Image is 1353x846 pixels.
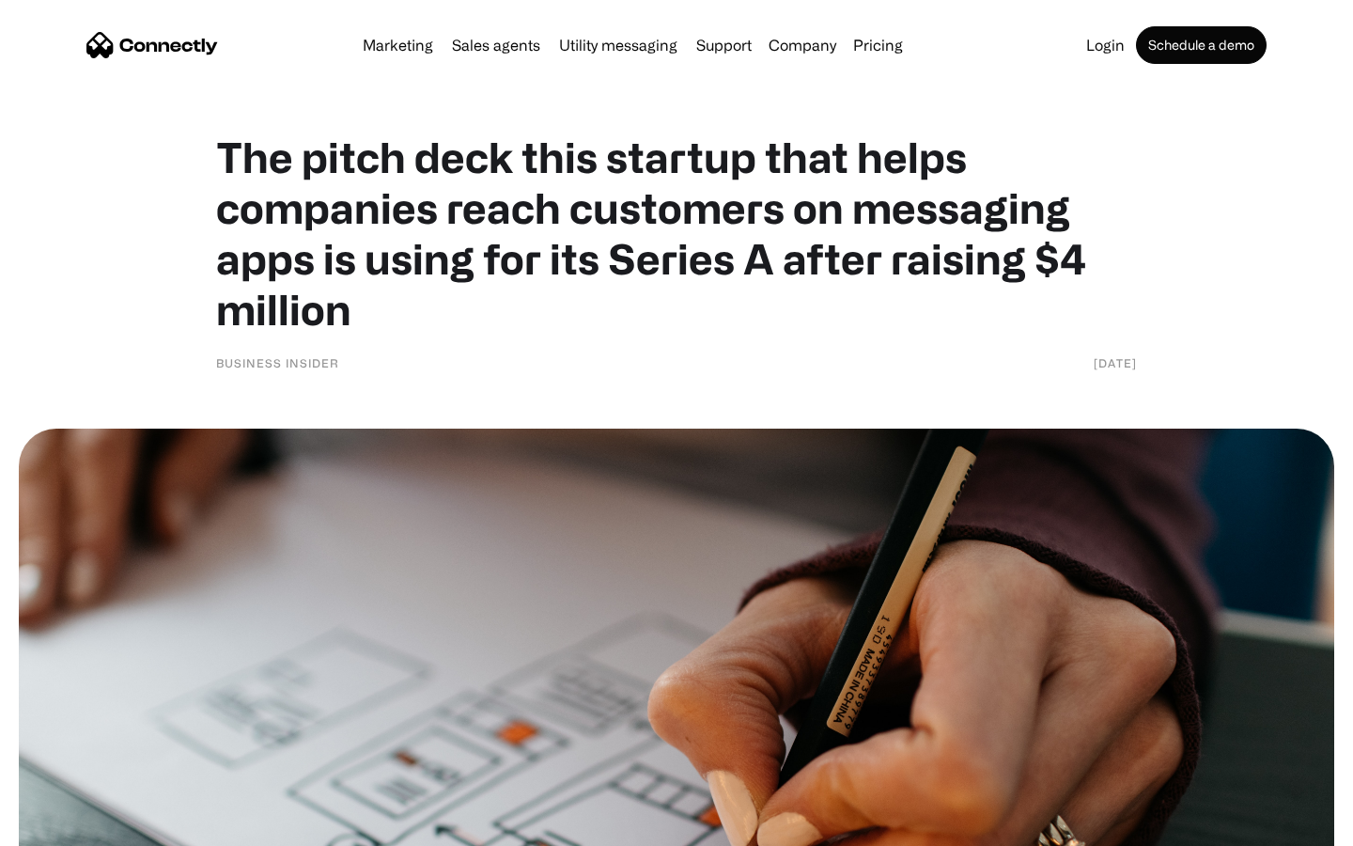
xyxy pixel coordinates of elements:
[216,353,339,372] div: Business Insider
[552,38,685,53] a: Utility messaging
[846,38,910,53] a: Pricing
[1136,26,1267,64] a: Schedule a demo
[1079,38,1132,53] a: Login
[19,813,113,839] aside: Language selected: English
[444,38,548,53] a: Sales agents
[769,32,836,58] div: Company
[689,38,759,53] a: Support
[355,38,441,53] a: Marketing
[216,132,1137,335] h1: The pitch deck this startup that helps companies reach customers on messaging apps is using for i...
[1094,353,1137,372] div: [DATE]
[38,813,113,839] ul: Language list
